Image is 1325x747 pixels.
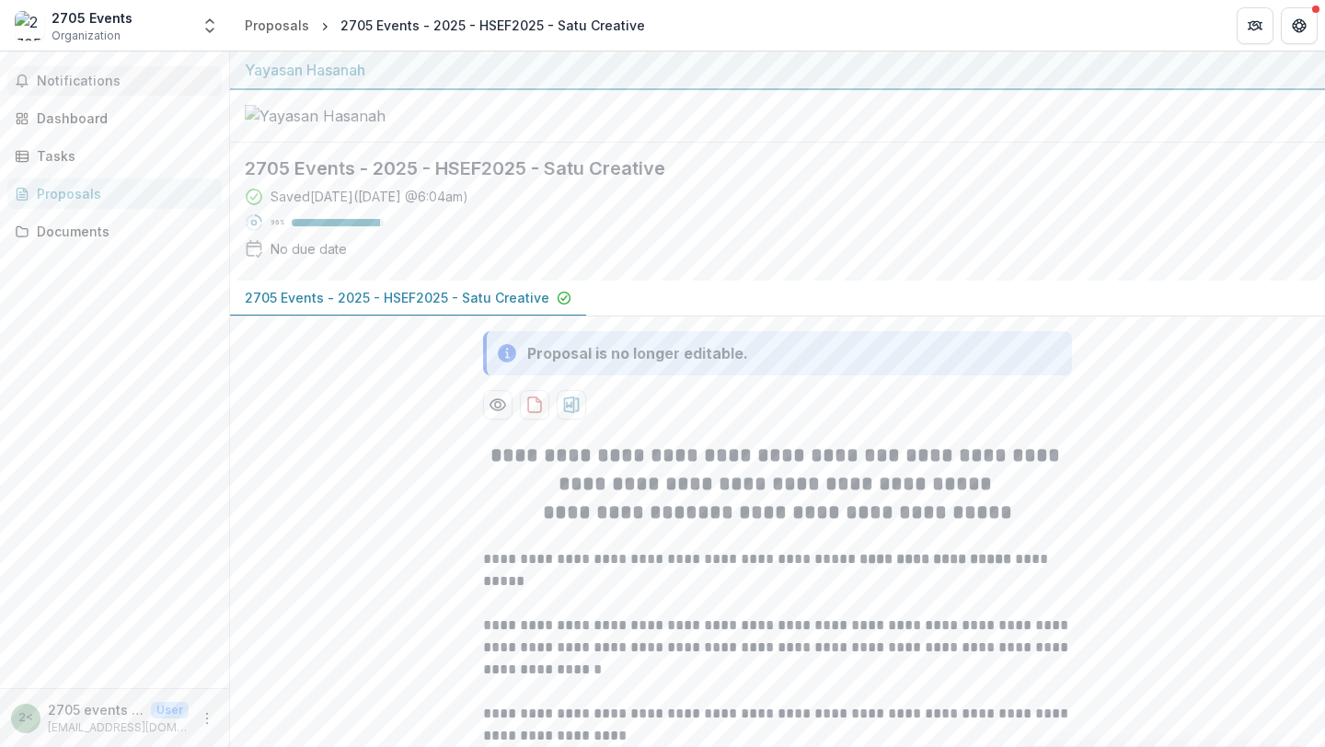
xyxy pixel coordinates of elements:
div: Proposals [245,16,309,35]
img: Yayasan Hasanah [245,105,429,127]
div: Dashboard [37,109,207,128]
button: Open entity switcher [197,7,223,44]
div: 2705 Events [52,8,132,28]
a: Proposals [7,178,222,209]
div: Tasks [37,146,207,166]
div: 2705 Events - 2025 - HSEF2025 - Satu Creative [340,16,645,35]
div: No due date [271,239,347,259]
button: Partners [1237,7,1273,44]
button: Get Help [1281,7,1318,44]
a: Tasks [7,141,222,171]
button: More [196,707,218,730]
p: User [151,702,189,718]
div: Yayasan Hasanah [245,59,1310,81]
button: Preview cdd98d3d-5247-4da2-b4c5-3dcee9390d06-0.pdf [483,390,513,419]
div: Documents [37,222,207,241]
button: Notifications [7,66,222,96]
a: Dashboard [7,103,222,133]
button: download-proposal [520,390,549,419]
button: download-proposal [557,390,586,419]
a: Documents [7,216,222,247]
p: [EMAIL_ADDRESS][DOMAIN_NAME] [48,719,189,736]
p: 2705 events <[EMAIL_ADDRESS][DOMAIN_NAME]> [48,700,144,719]
a: Proposals [237,12,317,39]
span: Organization [52,28,121,44]
p: 2705 Events - 2025 - HSEF2025 - Satu Creative [245,288,549,307]
img: 2705 Events [15,11,44,40]
div: 2705 events <events2705@gmail.com> [18,712,33,724]
div: Proposals [37,184,207,203]
div: Proposal is no longer editable. [527,342,748,364]
nav: breadcrumb [237,12,652,39]
p: 96 % [271,216,284,229]
span: Notifications [37,74,214,89]
h2: 2705 Events - 2025 - HSEF2025 - Satu Creative [245,157,1281,179]
div: Saved [DATE] ( [DATE] @ 6:04am ) [271,187,468,206]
